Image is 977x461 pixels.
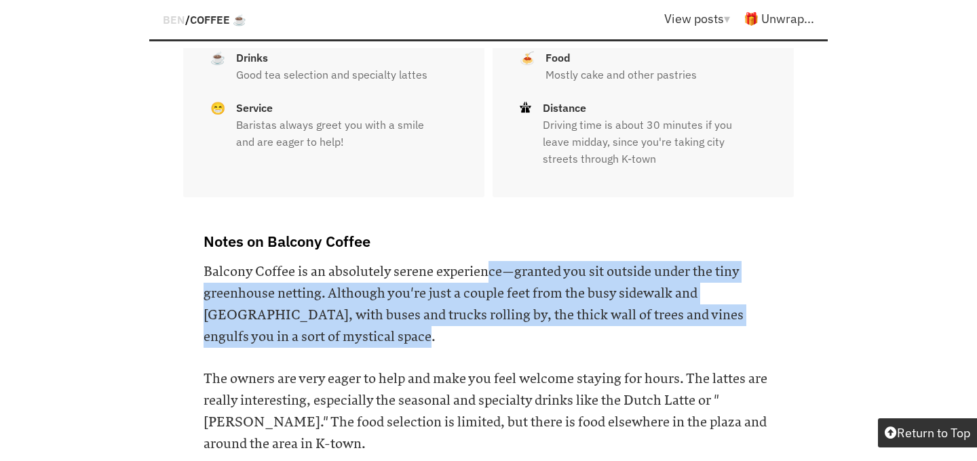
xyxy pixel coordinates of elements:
span: 🍝 [520,51,535,66]
h2: Notes on Balcony Coffee [204,231,773,251]
a: Coffee ☕️ [190,13,246,26]
a: BEN [163,13,185,26]
button: Return to Top [878,418,977,447]
p: Baristas always greet you with a smile and are eager to help! [236,117,444,151]
strong: Distance [543,101,586,115]
strong: Food [545,51,571,64]
strong: Drinks [236,51,268,64]
h6: Balcony Coffee is an absolutely serene experience—granted you sit outside under the tiny greenhou... [204,261,773,348]
span: ▾ [724,11,730,26]
a: 🎁 Unwrap... [744,11,814,26]
span: 🛣 [520,101,532,115]
p: Driving time is about 30 minutes if you leave midday, since you're taking city streets through K-... [543,117,751,167]
span: ☕️ [210,51,225,66]
span: 😁 [210,101,225,116]
strong: Service [236,101,273,115]
a: View posts [664,11,744,26]
h6: The owners are very eager to help and make you feel welcome staying for hours. The lattes are rea... [204,368,773,455]
div: / [163,7,246,32]
p: Mostly cake and other pastries [545,66,710,83]
p: Good tea selection and specialty lattes [236,66,441,83]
